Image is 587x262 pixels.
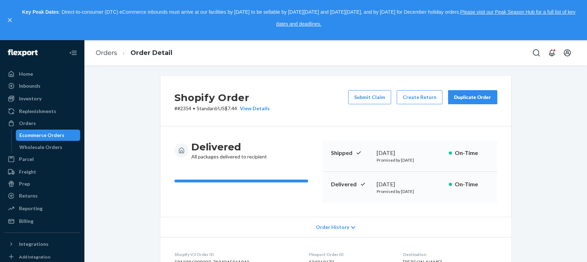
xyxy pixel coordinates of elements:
[331,149,371,157] p: Shipped
[377,149,443,157] div: [DATE]
[529,46,543,60] button: Open Search Box
[19,254,50,260] div: Add Integration
[6,17,13,24] button: close,
[4,238,80,250] button: Integrations
[331,180,371,188] p: Delivered
[454,94,491,101] div: Duplicate Order
[174,105,270,112] p: # #2354 / US$7.44
[4,154,80,165] a: Parcel
[17,6,581,30] p: : Direct-to-consumer (DTC) eCommerce inbounds must arrive at our facilities by [DATE] to be sella...
[19,168,36,175] div: Freight
[19,120,36,127] div: Orders
[455,149,489,157] p: On-Time
[19,218,33,225] div: Billing
[19,156,34,163] div: Parcel
[191,141,267,153] h3: Delivered
[19,70,33,77] div: Home
[19,241,49,248] div: Integrations
[193,105,195,111] span: •
[4,106,80,117] a: Replenishments
[4,178,80,189] a: Prep
[4,93,80,104] a: Inventory
[4,216,80,227] a: Billing
[130,49,172,57] a: Order Detail
[455,180,489,188] p: On-Time
[377,157,443,163] p: Promised by [DATE]
[90,43,178,63] ol: breadcrumbs
[448,90,497,104] button: Duplicate Order
[377,180,443,188] div: [DATE]
[237,105,270,112] button: View Details
[66,46,80,60] button: Close Navigation
[4,68,80,80] a: Home
[4,80,80,92] a: Inbounds
[348,90,391,104] button: Submit Claim
[545,46,559,60] button: Open notifications
[4,252,80,261] a: Add Integration
[174,90,270,105] h2: Shopify Order
[22,9,59,15] strong: Key Peak Dates
[560,46,574,60] button: Open account menu
[309,251,392,257] dt: Flexport Order ID
[19,132,64,139] div: Ecommerce Orders
[197,105,217,111] span: Standard
[377,188,443,194] p: Promised by [DATE]
[19,82,40,89] div: Inbounds
[19,95,42,102] div: Inventory
[16,142,81,153] a: Wholesale Orders
[19,108,56,115] div: Replenishments
[96,49,117,57] a: Orders
[8,49,38,56] img: Flexport logo
[276,9,575,27] a: Please visit our Peak Season Hub for a full list of key dates and deadlines.
[19,144,62,151] div: Wholesale Orders
[403,251,497,257] dt: Destination
[19,180,30,187] div: Prep
[16,130,81,141] a: Ecommerce Orders
[4,203,80,214] a: Reporting
[19,205,43,212] div: Reporting
[191,141,267,160] div: All packages delivered to recipient
[316,224,349,231] span: Order History
[19,192,38,199] div: Returns
[4,190,80,201] a: Returns
[397,90,442,104] button: Create Return
[4,166,80,177] a: Freight
[4,118,80,129] a: Orders
[174,251,298,257] dt: Shopify V3 Order ID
